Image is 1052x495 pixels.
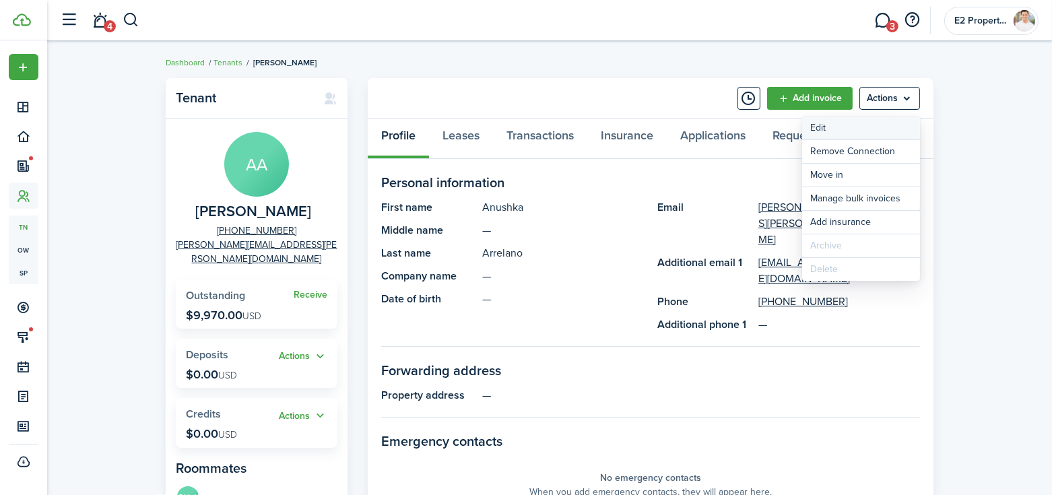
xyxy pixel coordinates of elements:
[253,57,317,69] span: [PERSON_NAME]
[870,3,896,38] a: Messaging
[482,245,644,261] panel-main-description: Arrelano
[381,387,475,403] panel-main-title: Property address
[381,268,475,284] panel-main-title: Company name
[279,408,327,424] button: Actions
[104,20,116,32] span: 4
[859,87,920,110] menu-btn: Actions
[802,117,920,139] a: Edit
[186,347,228,362] span: Deposits
[57,7,82,33] button: Open sidebar
[186,427,237,440] p: $0.00
[218,428,237,442] span: USD
[886,20,898,32] span: 3
[802,211,920,234] button: Add insurance
[758,199,920,248] a: [PERSON_NAME][EMAIL_ADDRESS][PERSON_NAME][DOMAIN_NAME]
[9,216,38,238] a: tn
[657,199,752,248] panel-main-title: Email
[667,119,759,159] a: Applications
[954,16,1008,26] span: E2 Property Management
[279,408,327,424] button: Open menu
[758,255,920,287] a: [EMAIL_ADDRESS][PERSON_NAME][DOMAIN_NAME]
[279,349,327,364] button: Open menu
[186,368,237,381] p: $0.00
[9,261,38,284] a: sp
[186,288,245,303] span: Outstanding
[1014,10,1035,32] img: E2 Property Management
[9,238,38,261] a: ow
[759,119,834,159] a: Requests
[176,458,337,478] panel-main-subtitle: Roommates
[381,222,475,238] panel-main-title: Middle name
[381,172,920,193] panel-main-section-title: Personal information
[767,87,853,110] a: Add invoice
[482,222,644,238] panel-main-description: —
[600,471,701,485] panel-main-placeholder-title: No emergency contacts
[213,57,242,69] a: Tenants
[195,203,311,220] span: Anushka Arrelano
[176,90,310,106] panel-main-title: Tenant
[13,13,31,26] img: TenantCloud
[657,294,752,310] panel-main-title: Phone
[186,406,221,422] span: Credits
[381,245,475,261] panel-main-title: Last name
[217,224,296,238] a: [PHONE_NUMBER]
[859,87,920,110] button: Open menu
[242,309,261,323] span: USD
[587,119,667,159] a: Insurance
[186,308,261,322] p: $9,970.00
[657,317,752,333] panel-main-title: Additional phone 1
[123,9,139,32] button: Search
[482,199,644,216] panel-main-description: Anushka
[802,164,920,187] a: Move in
[381,360,920,381] panel-main-section-title: Forwarding address
[381,199,475,216] panel-main-title: First name
[218,368,237,383] span: USD
[657,255,752,287] panel-main-title: Additional email 1
[381,431,920,451] panel-main-section-title: Emergency contacts
[482,291,644,307] panel-main-description: —
[381,291,475,307] panel-main-title: Date of birth
[901,9,924,32] button: Open resource center
[802,140,920,163] button: Remove Connection
[482,268,644,284] panel-main-description: —
[802,187,920,210] a: Manage bulk invoices
[88,3,113,38] a: Notifications
[9,54,38,80] button: Open menu
[224,132,289,197] avatar-text: AA
[176,238,337,266] a: [PERSON_NAME][EMAIL_ADDRESS][PERSON_NAME][DOMAIN_NAME]
[429,119,493,159] a: Leases
[482,387,920,403] panel-main-description: —
[758,294,848,310] a: [PHONE_NUMBER]
[294,290,327,300] a: Receive
[166,57,205,69] a: Dashboard
[279,349,327,364] button: Actions
[493,119,587,159] a: Transactions
[737,87,760,110] button: Timeline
